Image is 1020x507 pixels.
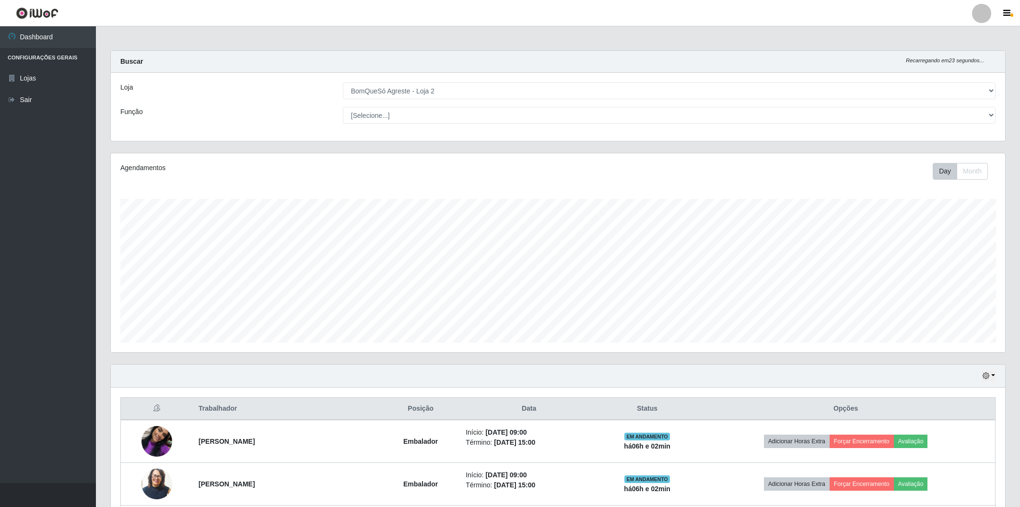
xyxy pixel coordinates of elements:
[466,480,592,490] li: Término:
[933,163,988,180] div: First group
[485,471,527,479] time: [DATE] 09:00
[598,398,696,420] th: Status
[494,438,535,446] time: [DATE] 15:00
[906,58,984,63] i: Recarregando em 23 segundos...
[830,435,894,448] button: Forçar Encerramento
[16,7,59,19] img: CoreUI Logo
[141,466,172,502] img: 1720054938864.jpeg
[894,477,928,491] button: Avaliação
[199,480,255,488] strong: [PERSON_NAME]
[403,480,438,488] strong: Embalador
[120,82,133,92] label: Loja
[120,58,143,65] strong: Buscar
[696,398,995,420] th: Opções
[624,485,670,493] strong: há 06 h e 02 min
[957,163,988,180] button: Month
[830,477,894,491] button: Forçar Encerramento
[193,398,381,420] th: Trabalhador
[403,438,438,445] strong: Embalador
[460,398,598,420] th: Data
[141,414,172,469] img: 1704842067547.jpeg
[933,163,996,180] div: Toolbar with button groups
[933,163,957,180] button: Day
[624,433,670,440] span: EM ANDAMENTO
[381,398,460,420] th: Posição
[466,438,592,448] li: Término:
[494,481,535,489] time: [DATE] 15:00
[466,470,592,480] li: Início:
[764,477,830,491] button: Adicionar Horas Extra
[624,442,670,450] strong: há 06 h e 02 min
[120,163,477,173] div: Agendamentos
[624,475,670,483] span: EM ANDAMENTO
[466,427,592,438] li: Início:
[120,107,143,117] label: Função
[485,428,527,436] time: [DATE] 09:00
[894,435,928,448] button: Avaliação
[764,435,830,448] button: Adicionar Horas Extra
[199,438,255,445] strong: [PERSON_NAME]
